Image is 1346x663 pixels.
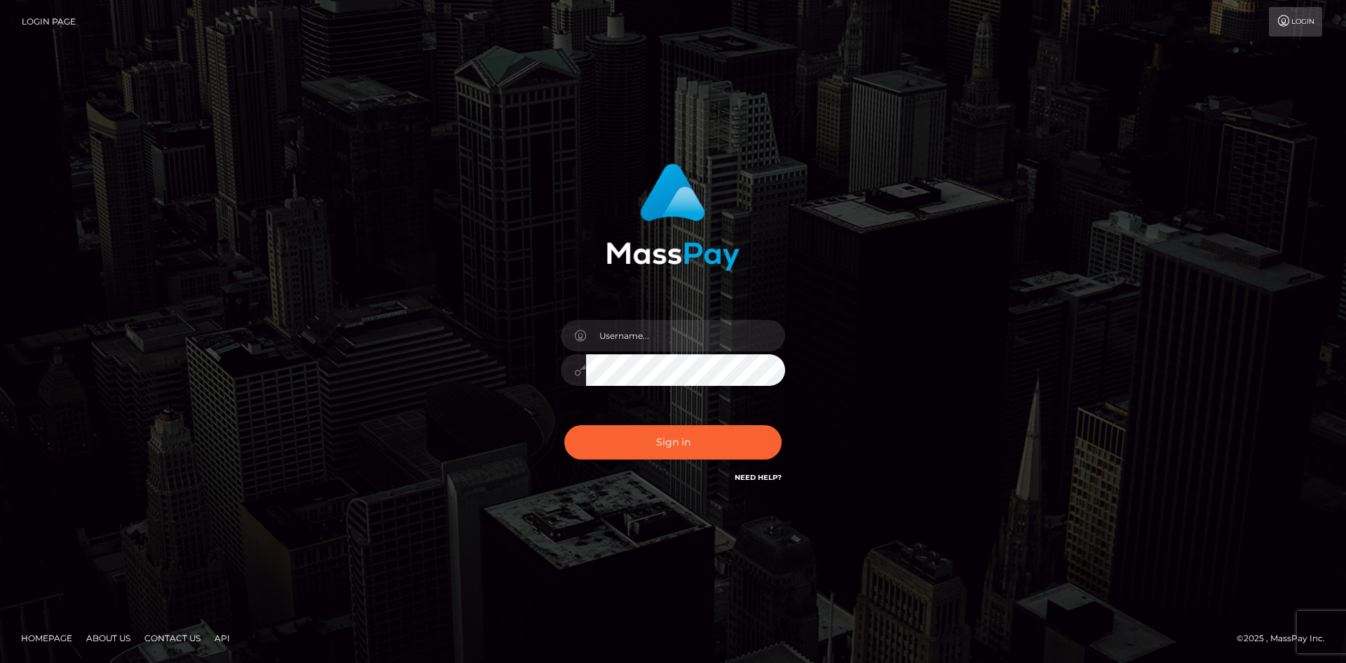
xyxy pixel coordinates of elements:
button: Sign in [564,425,782,460]
a: Login Page [22,7,76,36]
a: API [209,627,236,649]
div: © 2025 , MassPay Inc. [1237,631,1335,646]
a: About Us [81,627,136,649]
a: Need Help? [735,473,782,482]
a: Login [1269,7,1322,36]
img: MassPay Login [606,163,740,271]
a: Contact Us [139,627,206,649]
a: Homepage [15,627,78,649]
input: Username... [586,320,785,351]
